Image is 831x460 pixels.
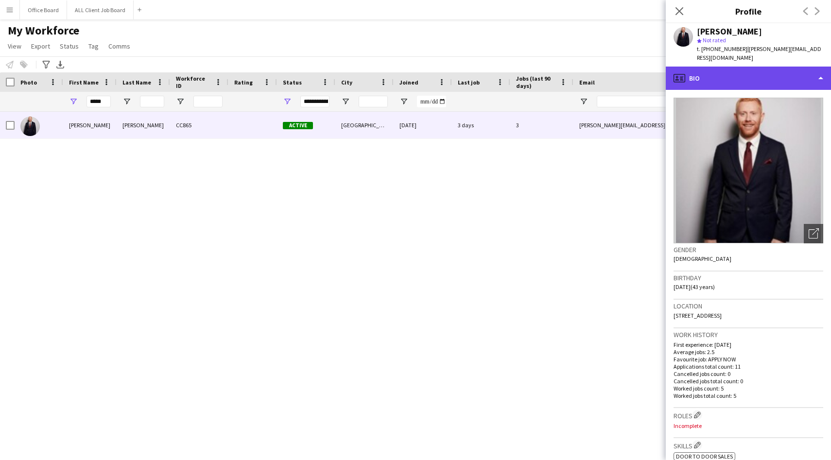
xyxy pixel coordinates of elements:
[170,112,228,138] div: CC865
[20,117,40,136] img: Henry Ward
[674,98,823,243] img: Crew avatar or photo
[85,40,103,52] a: Tag
[666,67,831,90] div: Bio
[697,45,747,52] span: t. [PHONE_NUMBER]
[193,96,223,107] input: Workforce ID Filter Input
[176,97,185,106] button: Open Filter Menu
[674,312,722,319] span: [STREET_ADDRESS]
[104,40,134,52] a: Comms
[341,79,352,86] span: City
[510,112,573,138] div: 3
[674,348,823,356] p: Average jobs: 2.5
[359,96,388,107] input: City Filter Input
[697,45,821,61] span: | [PERSON_NAME][EMAIL_ADDRESS][DOMAIN_NAME]
[234,79,253,86] span: Rating
[399,97,408,106] button: Open Filter Menu
[579,97,588,106] button: Open Filter Menu
[54,59,66,70] app-action-btn: Export XLSX
[674,370,823,377] p: Cancelled jobs count: 0
[579,79,595,86] span: Email
[674,377,823,385] p: Cancelled jobs total count: 0
[674,283,715,290] span: [DATE] (43 years)
[4,40,25,52] a: View
[69,79,99,86] span: First Name
[674,341,823,348] p: First experience: [DATE]
[674,255,731,262] span: [DEMOGRAPHIC_DATA]
[674,330,823,339] h3: Work history
[67,0,134,19] button: ALL Client Job Board
[458,79,480,86] span: Last job
[676,453,733,460] span: Door to door sales
[122,79,151,86] span: Last Name
[63,112,117,138] div: [PERSON_NAME]
[674,363,823,370] p: Applications total count: 11
[674,410,823,420] h3: Roles
[20,0,67,19] button: Office Board
[8,23,79,38] span: My Workforce
[69,97,78,106] button: Open Filter Menu
[697,27,762,36] div: [PERSON_NAME]
[283,79,302,86] span: Status
[87,96,111,107] input: First Name Filter Input
[674,385,823,392] p: Worked jobs count: 5
[452,112,510,138] div: 3 days
[674,302,823,310] h3: Location
[122,97,131,106] button: Open Filter Menu
[674,422,823,429] p: Incomplete
[674,273,823,282] h3: Birthday
[804,224,823,243] div: Open photos pop-in
[674,440,823,450] h3: Skills
[394,112,452,138] div: [DATE]
[140,96,164,107] input: Last Name Filter Input
[516,75,556,89] span: Jobs (last 90 days)
[674,245,823,254] h3: Gender
[27,40,54,52] a: Export
[703,36,726,44] span: Not rated
[399,79,418,86] span: Joined
[666,5,831,17] h3: Profile
[8,42,21,51] span: View
[283,97,292,106] button: Open Filter Menu
[108,42,130,51] span: Comms
[117,112,170,138] div: [PERSON_NAME]
[573,112,768,138] div: [PERSON_NAME][EMAIL_ADDRESS][DOMAIN_NAME]
[597,96,762,107] input: Email Filter Input
[31,42,50,51] span: Export
[60,42,79,51] span: Status
[335,112,394,138] div: [GEOGRAPHIC_DATA]
[88,42,99,51] span: Tag
[56,40,83,52] a: Status
[341,97,350,106] button: Open Filter Menu
[417,96,446,107] input: Joined Filter Input
[674,356,823,363] p: Favourite job: APPLY NOW
[20,79,37,86] span: Photo
[40,59,52,70] app-action-btn: Advanced filters
[283,122,313,129] span: Active
[674,392,823,399] p: Worked jobs total count: 5
[176,75,211,89] span: Workforce ID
